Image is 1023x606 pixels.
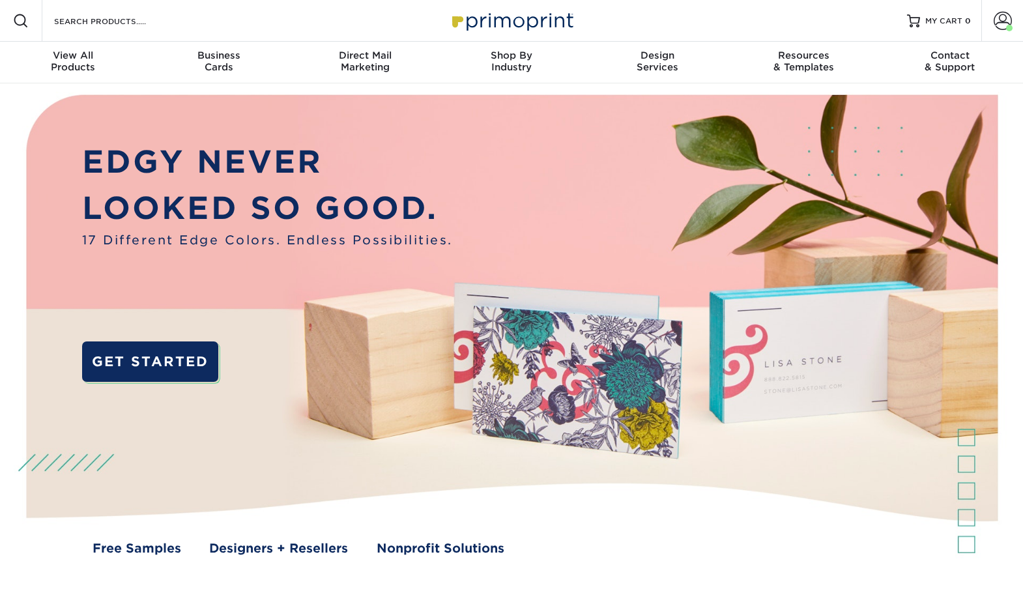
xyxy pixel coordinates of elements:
p: EDGY NEVER [82,139,453,185]
img: Primoprint [446,7,577,35]
span: Resources [730,50,876,61]
a: Designers + Resellers [209,540,348,558]
a: DesignServices [584,42,730,83]
span: MY CART [925,16,962,27]
div: & Support [877,50,1023,73]
div: Industry [439,50,584,73]
span: Business [146,50,292,61]
span: Contact [877,50,1023,61]
a: Shop ByIndustry [439,42,584,83]
span: Design [584,50,730,61]
a: Nonprofit Solutions [377,540,504,558]
p: LOOKED SO GOOD. [82,185,453,231]
div: Services [584,50,730,73]
a: GET STARTED [82,341,219,382]
a: Direct MailMarketing [293,42,439,83]
div: Cards [146,50,292,73]
span: Shop By [439,50,584,61]
input: SEARCH PRODUCTS..... [53,13,180,29]
span: 17 Different Edge Colors. Endless Possibilities. [82,231,453,250]
a: Resources& Templates [730,42,876,83]
a: Contact& Support [877,42,1023,83]
div: Marketing [293,50,439,73]
a: BusinessCards [146,42,292,83]
div: & Templates [730,50,876,73]
span: 0 [965,16,971,25]
span: Direct Mail [293,50,439,61]
a: Free Samples [93,540,181,558]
